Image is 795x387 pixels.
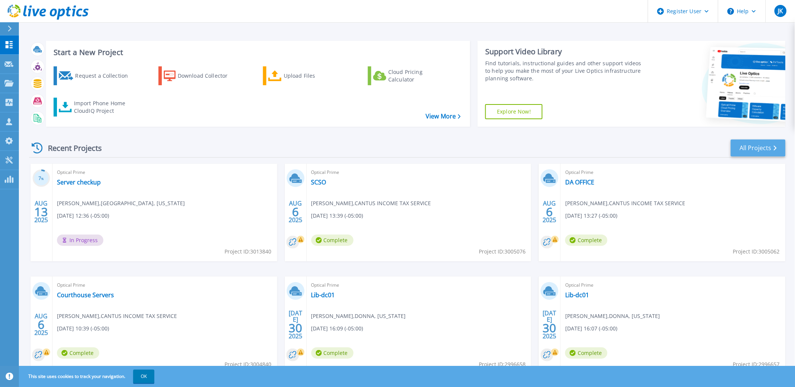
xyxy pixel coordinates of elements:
span: [PERSON_NAME] , CANTUS INCOME TAX SERVICE [57,312,177,320]
a: SCSO [311,178,326,186]
a: Server checkup [57,178,101,186]
div: Download Collector [178,68,238,83]
a: DA OFFICE [565,178,594,186]
span: Project ID: 2996657 [733,360,780,369]
span: [PERSON_NAME] , CANTUS INCOME TAX SERVICE [565,199,685,207]
a: Upload Files [263,66,347,85]
div: AUG 2025 [288,198,303,226]
div: AUG 2025 [34,311,48,338]
a: Lib-dc01 [311,291,335,299]
span: Complete [57,347,99,359]
a: Lib-dc01 [565,291,589,299]
h3: Start a New Project [54,48,461,57]
span: [DATE] 16:09 (-05:00) [311,324,363,333]
span: Project ID: 3013840 [225,247,272,256]
span: [PERSON_NAME] , [GEOGRAPHIC_DATA], [US_STATE] [57,199,185,207]
span: Optical Prime [565,281,781,289]
span: Optical Prime [57,281,273,289]
a: Request a Collection [54,66,138,85]
div: Find tutorials, instructional guides and other support videos to help you make the most of your L... [485,60,643,82]
span: [PERSON_NAME] , DONNA, [US_STATE] [311,312,406,320]
span: Optical Prime [311,168,527,177]
span: [DATE] 13:39 (-05:00) [311,212,363,220]
div: Upload Files [284,68,344,83]
span: Optical Prime [311,281,527,289]
h3: 7 [32,174,50,183]
span: Project ID: 3005062 [733,247,780,256]
a: All Projects [731,140,786,157]
span: Complete [565,347,607,359]
div: [DATE] 2025 [288,311,303,338]
div: Request a Collection [75,68,135,83]
span: [PERSON_NAME] , CANTUS INCOME TAX SERVICE [311,199,431,207]
span: JK [778,8,783,14]
span: % [41,177,44,181]
span: 6 [546,209,553,215]
div: Cloud Pricing Calculator [388,68,449,83]
a: Courthouse Servers [57,291,114,299]
span: 13 [34,209,48,215]
span: This site uses cookies to track your navigation. [21,370,154,383]
span: Optical Prime [565,168,781,177]
a: Cloud Pricing Calculator [368,66,452,85]
button: OK [133,370,154,383]
span: Project ID: 3004840 [225,360,272,369]
span: [DATE] 13:27 (-05:00) [565,212,617,220]
span: [PERSON_NAME] , DONNA, [US_STATE] [565,312,660,320]
div: [DATE] 2025 [543,311,557,338]
span: Project ID: 2996658 [479,360,526,369]
span: Complete [311,235,354,246]
span: Optical Prime [57,168,273,177]
span: 30 [289,325,302,331]
span: 6 [38,321,45,328]
div: Recent Projects [29,139,112,157]
a: Download Collector [158,66,243,85]
span: [DATE] 16:07 (-05:00) [565,324,617,333]
a: View More [426,113,461,120]
span: 30 [543,325,557,331]
span: [DATE] 12:36 (-05:00) [57,212,109,220]
div: Import Phone Home CloudIQ Project [74,100,133,115]
span: Project ID: 3005076 [479,247,526,256]
a: Explore Now! [485,104,543,119]
span: Complete [565,235,607,246]
div: Support Video Library [485,47,643,57]
span: [DATE] 10:39 (-05:00) [57,324,109,333]
div: AUG 2025 [34,198,48,226]
span: Complete [311,347,354,359]
span: In Progress [57,235,103,246]
span: 6 [292,209,299,215]
div: AUG 2025 [543,198,557,226]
